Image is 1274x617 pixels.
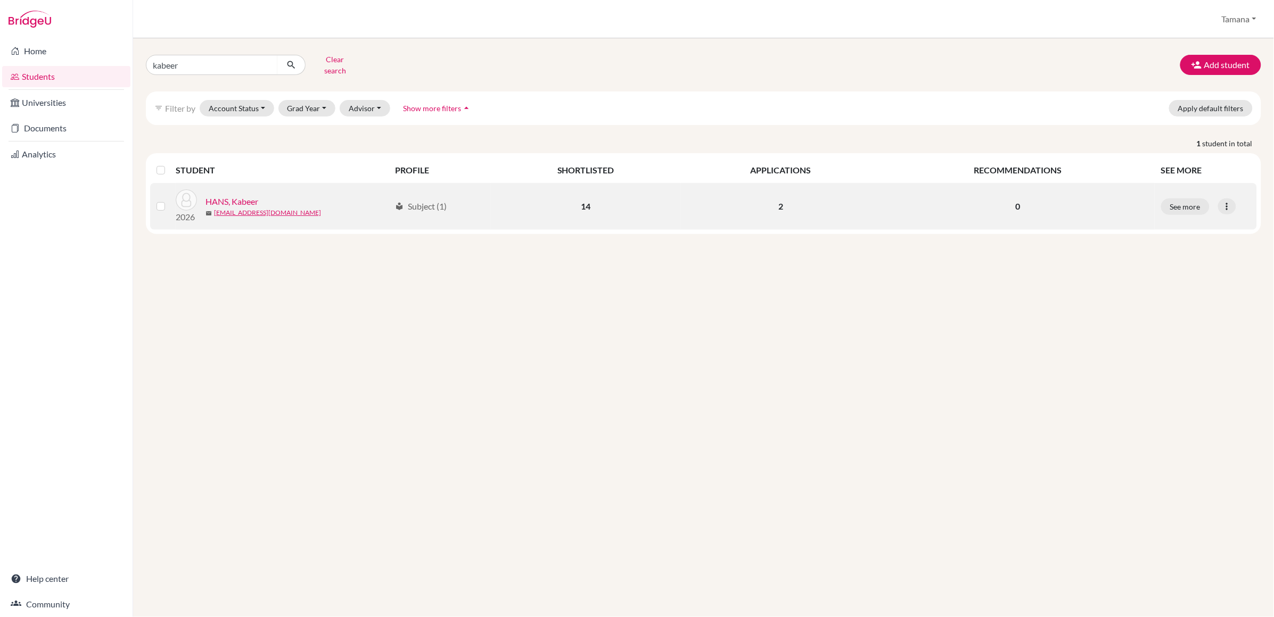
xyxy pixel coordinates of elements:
td: 2 [681,183,881,230]
span: mail [206,210,212,216]
a: Universities [2,92,130,113]
button: See more [1161,198,1210,215]
input: Find student by name... [146,55,278,75]
button: Clear search [306,51,365,79]
span: student in total [1203,138,1261,149]
td: 14 [491,183,681,230]
button: Advisor [340,100,390,116]
th: APPLICATIONS [681,157,881,183]
span: local_library [395,202,404,211]
th: SHORTLISTED [491,157,681,183]
i: filter_list [154,104,163,112]
button: Show more filtersarrow_drop_up [394,100,481,116]
span: Filter by [165,103,195,113]
img: HANS, Kabeer [176,189,197,211]
p: 2026 [176,211,197,223]
a: Help center [2,568,130,589]
button: Tamana [1217,9,1261,29]
th: PROFILE [389,157,491,183]
img: Bridge-U [9,11,51,28]
th: RECOMMENDATIONS [881,157,1155,183]
a: HANS, Kabeer [206,195,258,208]
a: Students [2,66,130,87]
a: Community [2,594,130,615]
button: Apply default filters [1169,100,1253,116]
button: Grad Year [278,100,336,116]
th: STUDENT [176,157,389,183]
button: Add student [1180,55,1261,75]
a: Analytics [2,144,130,165]
th: SEE MORE [1155,157,1257,183]
strong: 1 [1197,138,1203,149]
i: arrow_drop_up [462,103,472,113]
a: [EMAIL_ADDRESS][DOMAIN_NAME] [214,208,321,218]
a: Home [2,40,130,62]
a: Documents [2,118,130,139]
div: Subject (1) [395,200,447,213]
p: 0 [887,200,1148,213]
span: Show more filters [404,104,462,113]
button: Account Status [200,100,274,116]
